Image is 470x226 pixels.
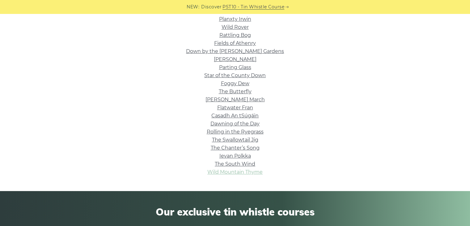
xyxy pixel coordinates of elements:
a: The South Wind [215,161,255,167]
a: Down by the [PERSON_NAME] Gardens [186,48,284,54]
a: Parting Glass [219,64,251,70]
a: The Butterfly [219,89,252,94]
a: Star of the County Down [204,72,266,78]
span: NEW: [187,3,199,11]
a: Wild Mountain Thyme [207,169,263,175]
a: [PERSON_NAME] [214,56,256,62]
span: Our exclusive tin whistle courses [61,206,409,218]
a: Rolling in the Ryegrass [207,129,264,135]
a: Flatwater Fran [217,105,253,111]
a: [PERSON_NAME] March [205,97,265,102]
a: Casadh An tSúgáin [211,113,259,119]
a: Wild Rover [222,24,249,30]
a: PST10 - Tin Whistle Course [222,3,284,11]
a: Dawning of the Day [210,121,260,127]
a: The Swallowtail Jig [212,137,258,143]
a: Rattling Bog [219,32,251,38]
a: Foggy Dew [221,80,249,86]
a: The Chanter’s Song [211,145,260,151]
span: Discover [201,3,222,11]
a: Planxty Irwin [219,16,251,22]
a: Fields of Athenry [214,40,256,46]
a: Ievan Polkka [219,153,251,159]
